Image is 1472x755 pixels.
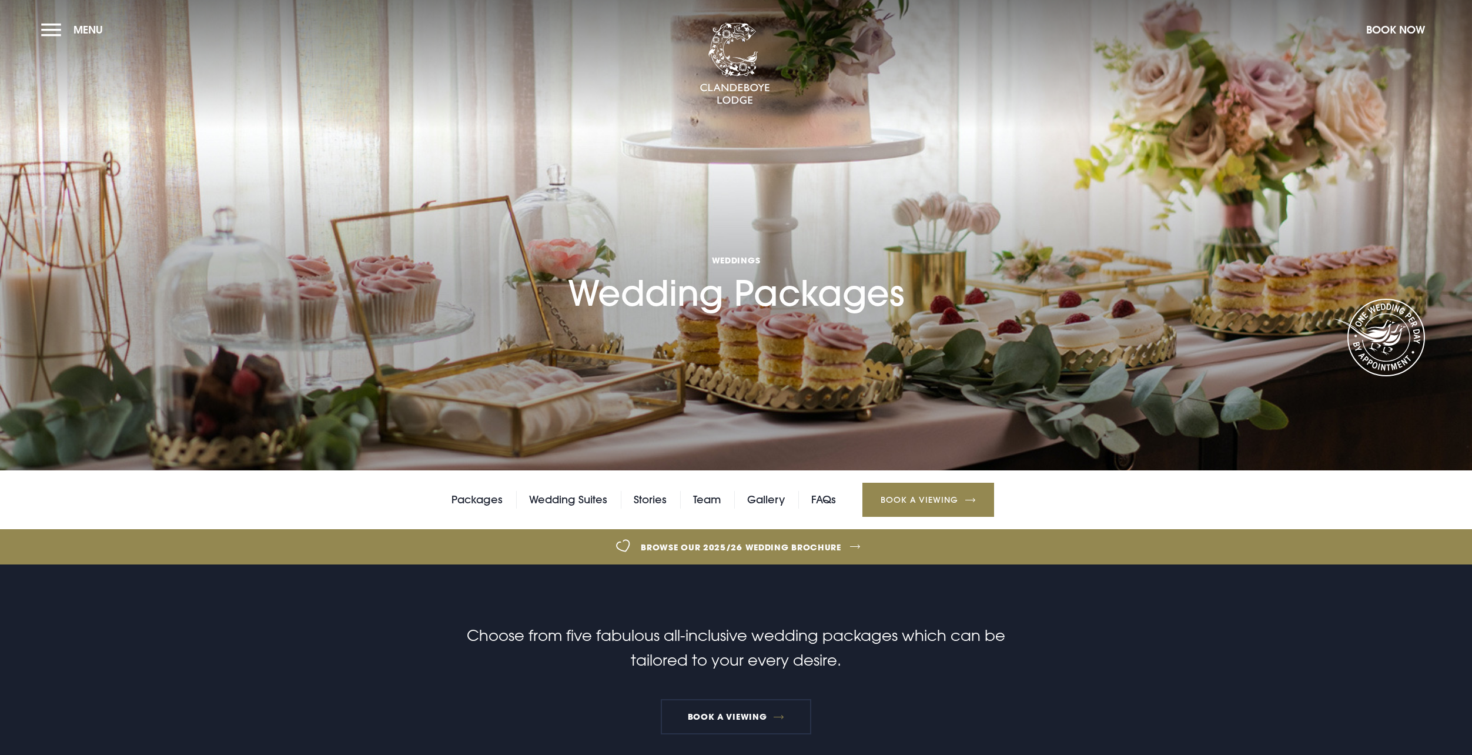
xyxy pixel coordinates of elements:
a: Wedding Suites [529,491,607,509]
h1: Wedding Packages [568,162,904,314]
a: Gallery [747,491,785,509]
img: Clandeboye Lodge [700,23,770,105]
p: Choose from five fabulous all-inclusive wedding packages which can be tailored to your every desire. [456,623,1016,673]
a: Stories [634,491,667,509]
button: Book Now [1360,17,1431,42]
a: Book a Viewing [661,699,811,734]
span: Menu [73,23,103,36]
a: FAQs [811,491,836,509]
a: Packages [451,491,503,509]
span: Weddings [568,255,904,266]
a: Team [693,491,721,509]
a: Book a Viewing [862,483,994,517]
button: Menu [41,17,109,42]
